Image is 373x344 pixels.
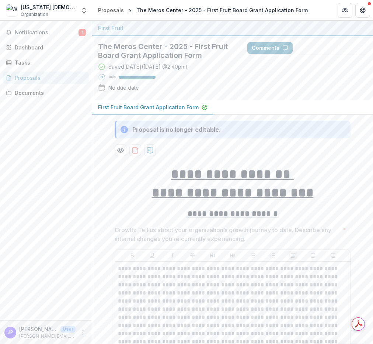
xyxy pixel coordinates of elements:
[289,251,297,260] button: Align Left
[3,27,89,38] button: Notifications1
[144,144,156,156] button: download-proposal
[3,72,89,84] a: Proposals
[95,5,311,16] nav: breadcrumb
[128,251,137,260] button: Bold
[79,328,87,337] button: More
[15,89,83,97] div: Documents
[3,87,89,99] a: Documents
[296,42,367,54] button: Answer Suggestions
[6,4,18,16] img: Wisconsin Evangelical Lutheran Synod Kingdom Workers Inc.
[129,144,141,156] button: download-proposal
[268,251,277,260] button: Ordered List
[98,24,367,32] div: First Fruit
[115,144,126,156] button: Preview 80b70447-43a5-4733-bee2-fa085b59226a-0.pdf
[15,44,83,51] div: Dashboard
[338,3,352,18] button: Partners
[148,251,157,260] button: Underline
[15,59,83,66] div: Tasks
[79,29,86,36] span: 1
[79,3,89,18] button: Open entity switcher
[355,3,370,18] button: Get Help
[19,333,76,340] p: [PERSON_NAME][EMAIL_ADDRESS][DOMAIN_NAME]
[115,226,340,243] p: Growth: Tell us about your organization’s growth journey to date. Describe any internal changes y...
[98,6,124,14] div: Proposals
[136,6,308,14] div: The Meros Center - 2025 - First Fruit Board Grant Application Form
[108,63,188,70] div: Saved [DATE] ( [DATE] @ 2:40pm )
[228,251,237,260] button: Heading 2
[21,3,76,11] div: [US_STATE] [DEMOGRAPHIC_DATA] Kingdom Workers Inc.
[329,251,338,260] button: Align Right
[8,330,13,335] div: Jason Paltzer
[19,325,57,333] p: [PERSON_NAME]
[108,84,139,92] div: No due date
[98,42,236,60] h2: The Meros Center - 2025 - First Fruit Board Grant Application Form
[248,251,257,260] button: Bullet List
[132,125,221,134] div: Proposal is no longer editable.
[3,41,89,54] a: Dashboard
[168,251,177,260] button: Italicize
[3,56,89,69] a: Tasks
[98,103,199,111] p: First Fruit Board Grant Application Form
[247,42,293,54] button: Comments
[308,251,317,260] button: Align Center
[95,5,127,16] a: Proposals
[15,30,79,36] span: Notifications
[188,251,197,260] button: Strike
[108,75,116,80] p: 100 %
[60,326,76,333] p: User
[208,251,217,260] button: Heading 1
[15,74,83,82] div: Proposals
[21,11,48,18] span: Organization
